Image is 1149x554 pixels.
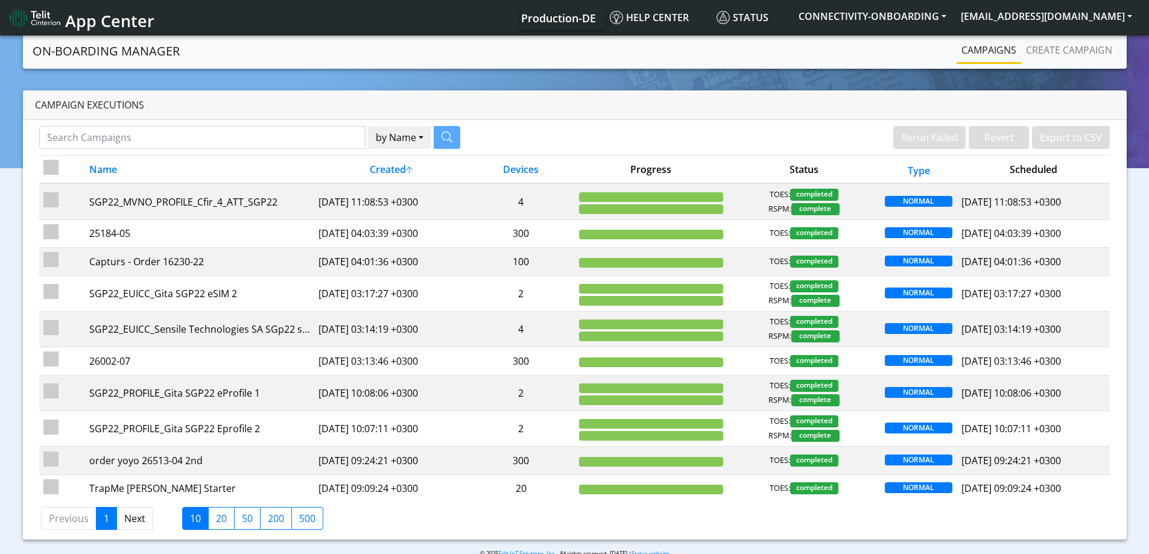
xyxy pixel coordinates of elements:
[881,156,957,184] th: Type
[770,355,790,367] span: TOES:
[969,126,1029,149] button: Revert
[790,280,838,292] span: completed
[467,183,575,219] td: 4
[89,322,310,336] div: SGP22_EUICC_Sensile Technologies SA SGp22 starter SIM
[961,454,1061,467] span: [DATE] 09:24:21 +0300
[467,411,575,447] td: 2
[770,280,790,292] span: TOES:
[790,189,838,201] span: completed
[521,5,595,30] a: Your current platform instance
[893,126,966,149] button: Rerun Failed
[768,430,791,442] span: RSPM:
[467,275,575,311] td: 2
[10,8,60,28] img: logo-telit-cinterion-gw-new.png
[467,474,575,502] td: 20
[574,156,727,184] th: Progress
[467,248,575,275] td: 100
[885,227,952,238] span: NORMAL
[10,5,153,31] a: App Center
[291,507,323,530] label: 500
[727,156,881,184] th: Status
[768,330,791,342] span: RSPM:
[885,355,952,366] span: NORMAL
[885,387,952,398] span: NORMAL
[314,411,467,447] td: [DATE] 10:07:11 +0300
[885,423,952,433] span: NORMAL
[790,256,838,268] span: completed
[23,90,1127,120] div: Campaign Executions
[1032,126,1110,149] button: Export to CSV
[314,219,467,247] td: [DATE] 04:03:39 +0300
[790,227,838,239] span: completed
[314,447,467,474] td: [DATE] 09:24:21 +0300
[961,354,1061,368] span: [DATE] 03:13:46 +0300
[770,189,790,201] span: TOES:
[89,195,310,209] div: SGP22_MVNO_PROFILE_Cfir_4_ATT_SGP22
[368,126,431,149] button: by Name
[717,11,730,24] img: status.svg
[314,275,467,311] td: [DATE] 03:17:27 +0300
[791,330,840,342] span: complete
[89,226,310,241] div: 25184-05
[961,323,1061,336] span: [DATE] 03:14:19 +0300
[961,482,1061,495] span: [DATE] 09:09:24 +0300
[521,11,596,25] span: Production-DE
[791,430,840,442] span: complete
[89,453,310,468] div: order yoyo 26513-04 2nd
[467,375,575,411] td: 2
[89,354,310,368] div: 26002-07
[885,288,952,298] span: NORMAL
[961,287,1061,300] span: [DATE] 03:17:27 +0300
[85,156,314,184] th: Name
[961,255,1061,268] span: [DATE] 04:01:36 +0300
[89,481,310,496] div: TrapMe [PERSON_NAME] Starter
[610,11,689,24] span: Help center
[770,380,790,392] span: TOES:
[790,455,838,467] span: completed
[712,5,791,30] a: Status
[467,311,575,347] td: 4
[790,355,838,367] span: completed
[610,11,623,24] img: knowledge.svg
[770,256,790,268] span: TOES:
[768,394,791,406] span: RSPM:
[770,455,790,467] span: TOES:
[39,126,366,149] input: Search Campaigns
[314,375,467,411] td: [DATE] 10:08:06 +0300
[790,482,838,494] span: completed
[89,421,310,436] div: SGP22_PROFILE_Gita SGP22 Eprofile 2
[182,507,209,530] label: 10
[961,227,1061,240] span: [DATE] 04:03:39 +0300
[957,38,1021,62] a: Campaigns
[790,380,838,392] span: completed
[768,295,791,307] span: RSPM:
[314,183,467,219] td: [DATE] 11:08:53 +0300
[790,415,838,427] span: completed
[717,11,768,24] span: Status
[89,254,310,269] div: Capturs - Order 16230-22
[33,39,180,63] a: On-Boarding Manager
[885,482,952,493] span: NORMAL
[770,415,790,427] span: TOES:
[314,347,467,375] td: [DATE] 03:13:46 +0300
[957,156,1110,184] th: Scheduled
[885,256,952,266] span: NORMAL
[314,156,467,184] th: Created
[314,311,467,347] td: [DATE] 03:14:19 +0300
[770,316,790,328] span: TOES:
[961,386,1061,400] span: [DATE] 10:08:06 +0300
[96,507,117,530] a: 1
[790,316,838,328] span: completed
[954,5,1139,27] button: [EMAIL_ADDRESS][DOMAIN_NAME]
[770,227,790,239] span: TOES:
[467,219,575,247] td: 300
[467,447,575,474] td: 300
[791,5,954,27] button: CONNECTIVITY-ONBOARDING
[885,455,952,465] span: NORMAL
[1021,38,1117,62] a: Create campaign
[89,386,310,400] div: SGP22_PROFILE_Gita SGP22 eProfile 1
[467,156,575,184] th: Devices
[605,5,712,30] a: Help center
[208,507,235,530] label: 20
[791,295,840,307] span: complete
